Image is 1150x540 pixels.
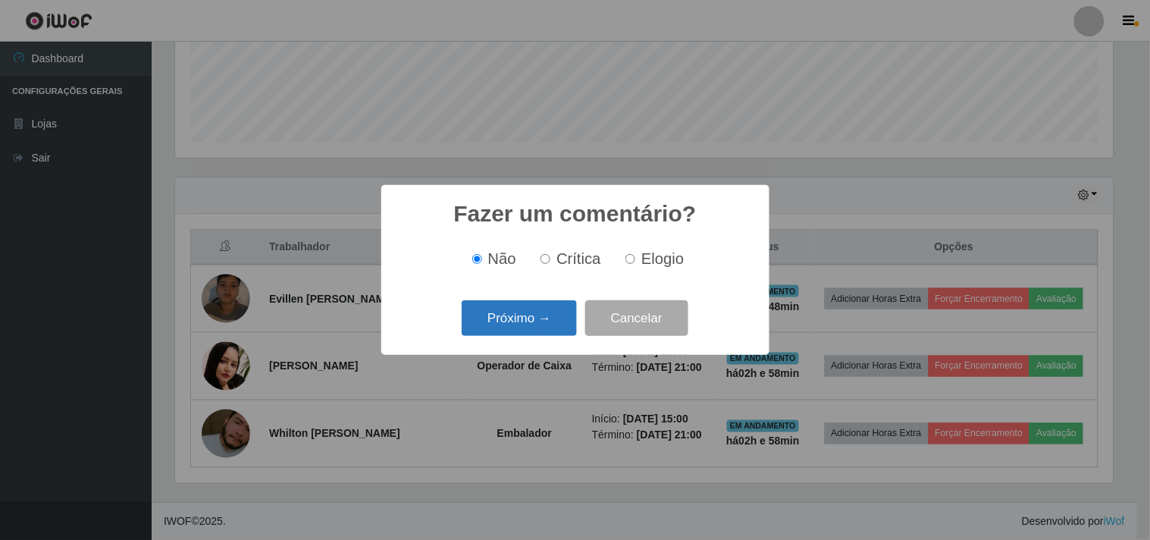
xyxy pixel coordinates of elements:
input: Não [472,254,482,264]
h2: Fazer um comentário? [453,200,696,228]
span: Crítica [556,250,601,267]
input: Elogio [625,254,635,264]
button: Próximo → [462,300,577,336]
input: Crítica [541,254,550,264]
button: Cancelar [585,300,688,336]
span: Não [488,250,516,267]
span: Elogio [641,250,684,267]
